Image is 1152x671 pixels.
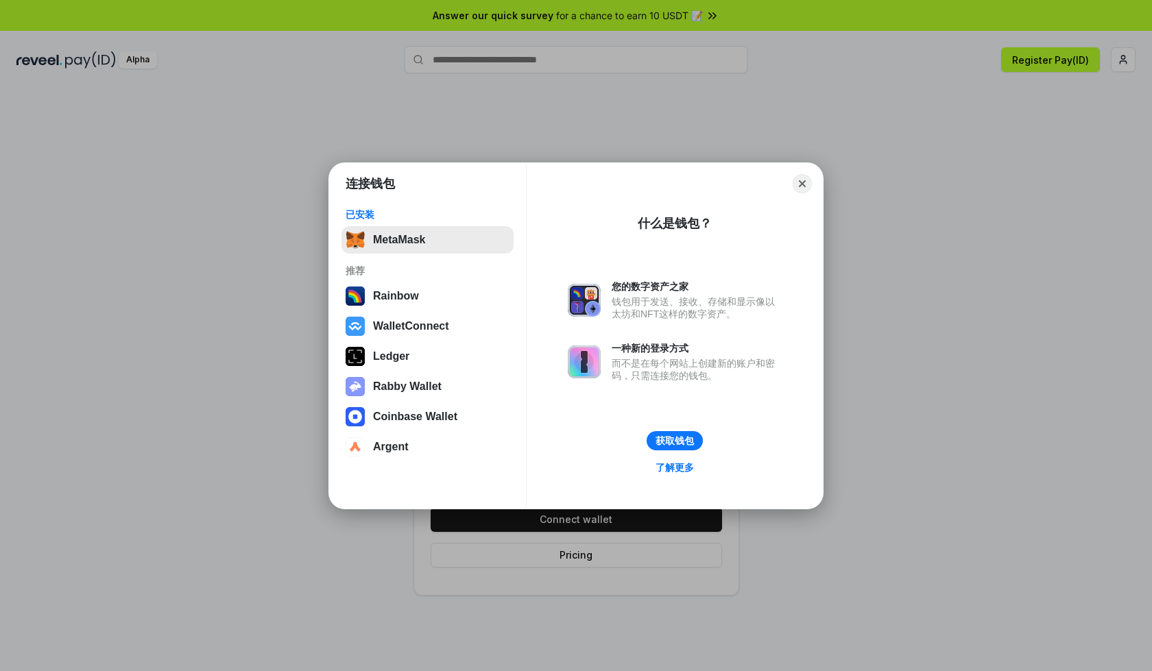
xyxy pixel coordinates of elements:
[341,226,514,254] button: MetaMask
[568,284,601,317] img: svg+xml,%3Csvg%20xmlns%3D%22http%3A%2F%2Fwww.w3.org%2F2000%2Fsvg%22%20fill%3D%22none%22%20viewBox...
[793,174,812,193] button: Close
[612,280,782,293] div: 您的数字资产之家
[647,459,702,476] a: 了解更多
[346,286,365,306] img: svg+xml,%3Csvg%20width%3D%22120%22%20height%3D%22120%22%20viewBox%3D%220%200%20120%20120%22%20fil...
[341,373,514,400] button: Rabby Wallet
[346,347,365,366] img: svg+xml,%3Csvg%20xmlns%3D%22http%3A%2F%2Fwww.w3.org%2F2000%2Fsvg%22%20width%3D%2228%22%20height%3...
[647,431,703,450] button: 获取钱包
[346,208,509,221] div: 已安装
[341,313,514,340] button: WalletConnect
[341,282,514,310] button: Rainbow
[346,317,365,336] img: svg+xml,%3Csvg%20width%3D%2228%22%20height%3D%2228%22%20viewBox%3D%220%200%2028%2028%22%20fill%3D...
[341,403,514,430] button: Coinbase Wallet
[346,230,365,249] img: svg+xml,%3Csvg%20fill%3D%22none%22%20height%3D%2233%22%20viewBox%3D%220%200%2035%2033%22%20width%...
[638,215,712,232] div: 什么是钱包？
[373,320,449,332] div: WalletConnect
[612,295,782,320] div: 钱包用于发送、接收、存储和显示像以太坊和NFT这样的数字资产。
[373,234,425,246] div: MetaMask
[656,461,694,474] div: 了解更多
[373,350,409,363] div: Ledger
[341,343,514,370] button: Ledger
[346,437,365,456] img: svg+xml,%3Csvg%20width%3D%2228%22%20height%3D%2228%22%20viewBox%3D%220%200%2028%2028%22%20fill%3D...
[346,407,365,426] img: svg+xml,%3Csvg%20width%3D%2228%22%20height%3D%2228%22%20viewBox%3D%220%200%2028%2028%22%20fill%3D...
[373,380,442,393] div: Rabby Wallet
[346,175,395,192] h1: 连接钱包
[612,357,782,382] div: 而不是在每个网站上创建新的账户和密码，只需连接您的钱包。
[341,433,514,461] button: Argent
[346,265,509,277] div: 推荐
[346,377,365,396] img: svg+xml,%3Csvg%20xmlns%3D%22http%3A%2F%2Fwww.w3.org%2F2000%2Fsvg%22%20fill%3D%22none%22%20viewBox...
[612,342,782,354] div: 一种新的登录方式
[373,290,419,302] div: Rainbow
[568,345,601,378] img: svg+xml,%3Csvg%20xmlns%3D%22http%3A%2F%2Fwww.w3.org%2F2000%2Fsvg%22%20fill%3D%22none%22%20viewBox...
[656,435,694,447] div: 获取钱包
[373,441,409,453] div: Argent
[373,411,457,423] div: Coinbase Wallet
